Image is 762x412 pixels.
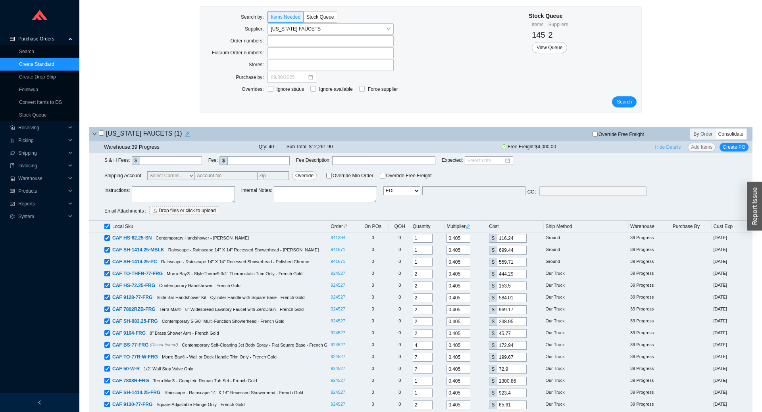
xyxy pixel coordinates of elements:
[18,172,66,185] span: Warehouse
[712,292,752,304] td: [DATE]
[629,387,671,399] td: 39 Progress
[489,246,497,255] div: $
[489,329,497,338] div: $
[331,318,345,323] a: 924527
[544,387,629,399] td: Our Truck
[357,351,388,363] td: 0
[712,256,752,268] td: [DATE]
[357,244,388,256] td: 0
[296,156,331,165] span: Fee Description :
[720,143,749,151] button: Create PO
[357,256,388,268] td: 0
[18,210,66,223] span: System
[174,130,182,137] span: ( 1 )
[159,283,241,288] span: Contemporary Handshower - French Gold
[357,328,388,339] td: 0
[712,232,752,244] td: [DATE]
[411,221,445,232] th: Quantity
[112,390,160,395] span: CAF SH-1414.25-FRG
[271,14,300,20] span: Items Needed
[18,147,66,159] span: Shipping
[629,304,671,316] td: 39 Progress
[219,156,227,165] div: $
[389,363,411,375] td: 0
[230,35,267,46] label: Order numbers
[629,399,671,411] td: 39 Progress
[182,343,333,347] span: Contemporary Self-Cleaning Jet Body Spray - Flat Square Base - French Gold
[629,232,671,244] td: 39 Progress
[389,399,411,411] td: 0
[712,339,752,351] td: [DATE]
[389,316,411,328] td: 0
[160,307,304,312] span: Terra Mar® - 8" Widespread Lavatory Faucet with ZeroDrain - French Gold
[712,351,752,363] td: [DATE]
[112,283,155,288] span: CAF HS-72.25-FRG
[389,256,411,268] td: 0
[489,258,497,266] div: $
[544,328,629,339] td: Our Truck
[489,234,497,243] div: $
[691,129,716,139] div: By Order
[612,96,637,107] button: Search
[466,224,470,229] span: edit
[357,268,388,280] td: 0
[241,186,272,205] span: Internal Notes :
[331,283,345,287] a: 924527
[104,171,317,180] span: Shipping Account:
[442,156,463,165] span: Expected :
[10,163,15,168] span: book
[389,280,411,292] td: 0
[544,268,629,280] td: Our Truck
[182,128,193,140] button: edit
[548,21,568,29] div: Suppliers
[99,128,193,140] h4: [US_STATE] FAUCETS
[544,375,629,387] td: Our Truck
[357,304,388,316] td: 0
[331,307,345,311] a: 924527
[10,189,15,194] span: read
[92,132,97,136] span: down
[333,173,373,178] span: Override Min Order
[156,295,304,300] span: Slide Bar Handshower Kit - Cylinder Handle with Square Base - French Gold
[357,292,388,304] td: 0
[617,98,632,106] span: Search
[104,156,130,165] span: S & H Fees :
[331,378,345,383] a: 924527
[544,339,629,351] td: Our Truck
[259,144,267,149] span: Qty:
[688,143,716,151] button: Add Items
[537,44,562,52] span: View Queue
[489,341,497,350] div: $
[629,375,671,387] td: 39 Progress
[19,74,56,80] a: Create Drop Ship
[357,339,388,351] td: 0
[112,271,163,276] span: CAF TO-THFN-77-FRG
[287,144,308,149] span: Sub Total:
[593,132,598,137] input: Override Free Freight
[489,282,497,290] div: $
[182,131,192,137] span: edit
[629,292,671,304] td: 39 Progress
[357,280,388,292] td: 0
[712,316,752,328] td: [DATE]
[18,197,66,210] span: Reports
[544,304,629,316] td: Our Truck
[544,399,629,411] td: Our Truck
[112,342,148,348] span: CAF BS-77-FRG
[18,121,66,134] span: Receiving
[112,354,158,360] span: CAF TO-77R-W-FRG
[153,378,257,383] span: Terra Mar® - Complete Roman Tub Set - French Gold
[529,11,568,21] div: Stock Queue
[331,247,345,252] a: 941671
[489,305,497,314] div: $
[365,85,401,93] span: Force supplier
[162,355,277,359] span: Morro Bay® - Wall or Deck Handle Trim Only - French Gold
[112,222,133,230] span: Local Sku
[489,270,497,278] div: $
[357,375,388,387] td: 0
[671,221,712,232] th: Purchase By
[389,387,411,399] td: 0
[544,244,629,256] td: Ground
[112,307,156,312] span: CAF 7802RZB-FRG
[629,316,671,328] td: 39 Progress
